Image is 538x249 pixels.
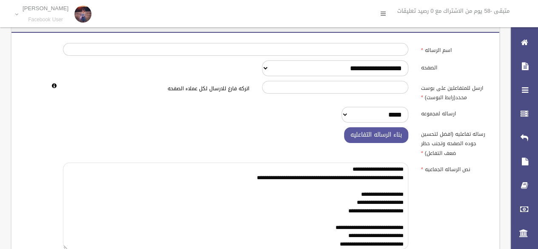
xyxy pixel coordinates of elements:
button: بناء الرساله التفاعليه [344,127,408,143]
label: نص الرساله الجماعيه [415,163,494,175]
label: ارسل للمتفاعلين على بوست محدد(رابط البوست) [415,81,494,102]
label: ارساله لمجموعه [415,107,494,119]
label: الصفحه [415,60,494,72]
small: Facebook User [23,17,68,23]
p: [PERSON_NAME] [23,5,68,11]
label: رساله تفاعليه (افضل لتحسين جوده الصفحه وتجنب حظر ضعف التفاعل) [415,127,494,158]
label: اسم الرساله [415,43,494,55]
h6: اتركه فارغ للارسال لكل عملاء الصفحه [63,86,249,92]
